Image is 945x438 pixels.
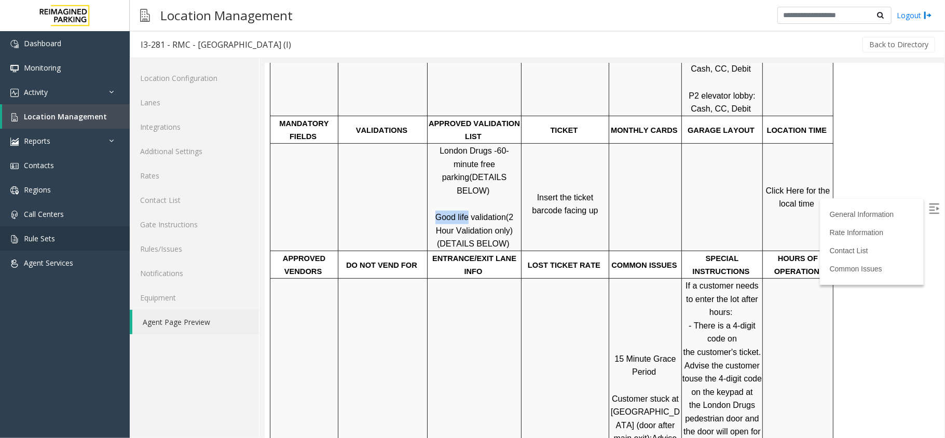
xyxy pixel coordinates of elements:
img: pageIcon [140,3,150,28]
span: (DETAILS BELOW) [192,109,244,132]
button: Back to Directory [862,37,935,52]
span: Contacts [24,160,54,170]
a: Location Configuration [130,66,259,90]
img: 'icon' [10,40,19,48]
span: (2 Hour Validation only) [171,149,251,172]
span: MONTHLY CARDS [346,63,413,71]
a: Rules/Issues [130,237,259,261]
span: APPROVED VALIDATION LIST [164,56,257,78]
span: Good life validation [171,149,241,158]
span: DO NOT VEND FOR [81,198,153,206]
a: Common Issues [565,201,618,210]
span: HOURS OF OPERATION [510,191,555,213]
img: Open/Close Sidebar Menu [664,140,675,150]
img: logout [924,10,932,21]
a: Contact List [130,188,259,212]
span: VALIDATIONS [91,63,143,71]
span: Activity [24,87,48,97]
a: Notifications [130,261,259,285]
span: - There is a 4-digit code on the customer's ticket. [419,258,497,293]
a: Gate Instructions [130,212,259,237]
span: TICKET [286,63,313,71]
span: If a customer needs to enter the lot after hours: [421,218,496,253]
span: MANDATORY FIELDS [15,56,66,78]
img: 'icon' [10,235,19,243]
span: GARAGE LAYOUT [423,63,490,71]
a: Rate Information [565,165,619,173]
span: LOCATION TIME [502,63,563,71]
a: Equipment [130,285,259,310]
a: Agent Page Preview [132,310,259,334]
span: Reports [24,136,50,146]
span: 15 Minute Grace Period [350,291,414,313]
span: London Drugs - [175,83,232,92]
span: Dashboard [24,38,61,48]
img: 'icon' [10,64,19,73]
span: Rule Sets [24,234,55,243]
span: Agent Services [24,258,73,268]
span: Insert the ticket barcode facing up [267,130,333,152]
a: Click Here for the local time [501,123,568,145]
h3: Location Management [155,3,298,28]
span: COMMON ISSUES [347,198,412,206]
a: General Information [565,147,629,155]
span: LOST TICKET RATE [263,198,336,206]
span: APPROVED VENDORS [18,191,63,213]
a: Rates [130,163,259,188]
div: I3-281 - RMC - [GEOGRAPHIC_DATA] (I) [141,38,291,51]
img: 'icon' [10,211,19,219]
span: Call Centers [24,209,64,219]
img: 'icon' [10,138,19,146]
span: Customer stuck at [GEOGRAPHIC_DATA] (door after main exit): [346,331,417,380]
span: Regions [24,185,51,195]
a: Additional Settings [130,139,259,163]
a: Logout [897,10,932,21]
span: Location Management [24,112,107,121]
img: 'icon' [10,113,19,121]
span: Advise the customer to [418,298,497,320]
span: use the 4-digit code on the keypad at the London Drugs pedestrian door and the door will open for... [419,311,499,386]
a: Contact List [565,183,604,191]
span: SPECIAL INSTRUCTIONS [428,191,485,213]
span: P2 elevator lobby: Cash, CC, Debit [424,28,493,50]
span: (DETAILS BELOW) [172,176,245,185]
img: 'icon' [10,162,19,170]
a: Location Management [2,104,130,129]
a: Integrations [130,115,259,139]
img: 'icon' [10,186,19,195]
span: 60-minute free parking [177,83,244,118]
img: 'icon' [10,89,19,97]
span: Monitoring [24,63,61,73]
img: 'icon' [10,259,19,268]
a: Lanes [130,90,259,115]
span: ENTRANCE/EXIT LANE INFO [168,191,254,213]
